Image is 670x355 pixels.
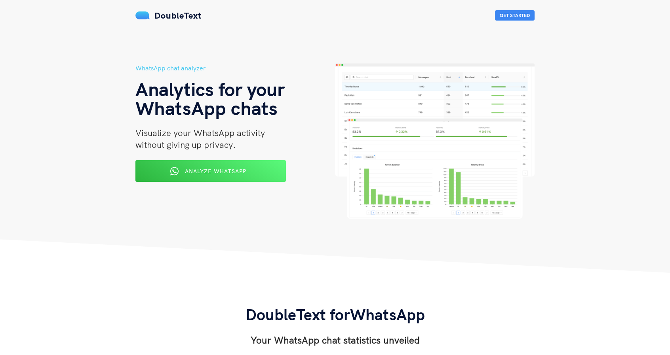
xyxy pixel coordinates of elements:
button: Get Started [495,10,535,21]
span: WhatsApp chats [135,96,278,120]
span: Analytics for your [135,77,285,101]
h3: Your WhatsApp chat statistics unveiled [246,334,425,346]
button: Analyze WhatsApp [135,160,286,182]
span: Analyze WhatsApp [185,168,246,175]
img: mS3x8y1f88AAAAABJRU5ErkJggg== [135,11,150,19]
span: DoubleText for WhatsApp [246,304,425,324]
span: without giving up privacy. [135,139,236,150]
img: hero [335,63,535,219]
span: Visualize your WhatsApp activity [135,127,265,138]
h5: WhatsApp chat analyzer [135,63,335,73]
span: DoubleText [154,10,202,21]
a: DoubleText [135,10,202,21]
a: Analyze WhatsApp [135,170,286,177]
